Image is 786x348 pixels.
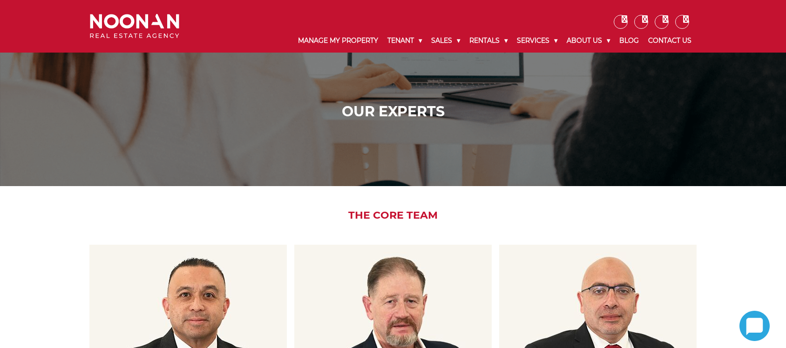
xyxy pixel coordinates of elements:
[465,29,512,53] a: Rentals
[615,29,644,53] a: Blog
[427,29,465,53] a: Sales
[90,14,179,39] img: Noonan Real Estate Agency
[92,103,694,120] h1: Our Experts
[83,209,704,221] h2: The Core Team
[562,29,615,53] a: About Us
[383,29,427,53] a: Tenant
[644,29,696,53] a: Contact Us
[512,29,562,53] a: Services
[293,29,383,53] a: Manage My Property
